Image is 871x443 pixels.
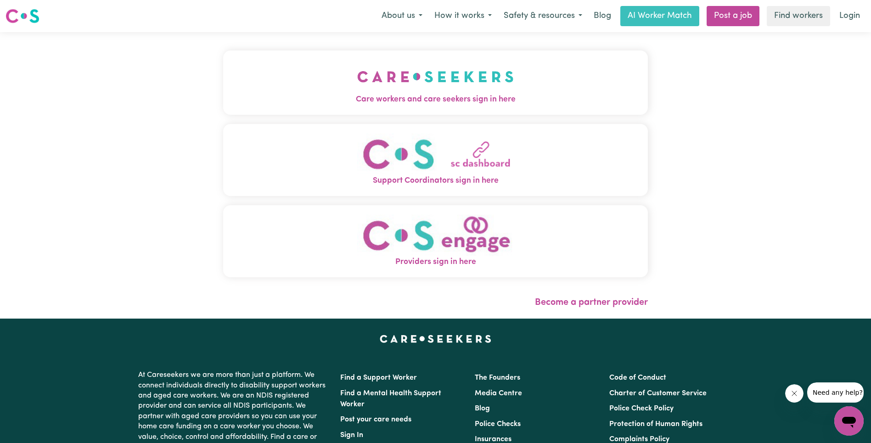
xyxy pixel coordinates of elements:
button: Support Coordinators sign in here [223,124,648,196]
iframe: Message from company [807,382,864,403]
a: The Founders [475,374,520,381]
a: Post a job [707,6,759,26]
a: Find a Support Worker [340,374,417,381]
a: Insurances [475,436,511,443]
a: Charter of Customer Service [609,390,707,397]
a: Police Checks [475,421,521,428]
a: AI Worker Match [620,6,699,26]
a: Code of Conduct [609,374,666,381]
img: Careseekers logo [6,8,39,24]
span: Care workers and care seekers sign in here [223,94,648,106]
button: Safety & resources [498,6,588,26]
span: Providers sign in here [223,256,648,268]
iframe: Close message [785,384,804,403]
button: Providers sign in here [223,205,648,277]
span: Support Coordinators sign in here [223,175,648,187]
a: Protection of Human Rights [609,421,702,428]
a: Careseekers logo [6,6,39,27]
button: Care workers and care seekers sign in here [223,50,648,115]
a: Find workers [767,6,830,26]
a: Media Centre [475,390,522,397]
button: About us [376,6,428,26]
a: Sign In [340,432,363,439]
a: Complaints Policy [609,436,669,443]
iframe: Button to launch messaging window [834,406,864,436]
a: Blog [475,405,490,412]
a: Police Check Policy [609,405,674,412]
a: Careseekers home page [380,335,491,342]
a: Login [834,6,865,26]
a: Find a Mental Health Support Worker [340,390,441,408]
a: Become a partner provider [535,298,648,307]
a: Post your care needs [340,416,411,423]
a: Blog [588,6,617,26]
button: How it works [428,6,498,26]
